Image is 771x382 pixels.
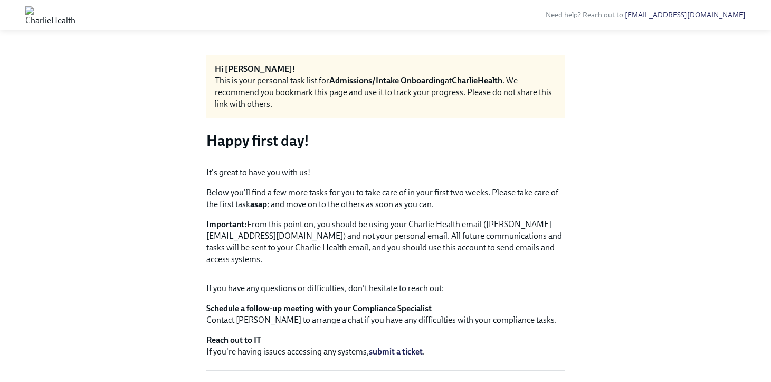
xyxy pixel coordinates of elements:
[206,303,565,326] p: Contact [PERSON_NAME] to arrange a chat if you have any difficulties with your compliance tasks.
[206,219,565,265] p: From this point on, you should be using your Charlie Health email ([PERSON_NAME][EMAIL_ADDRESS][D...
[206,219,247,229] strong: Important:
[369,347,423,357] a: submit a ticket
[625,11,746,20] a: [EMAIL_ADDRESS][DOMAIN_NAME]
[206,131,565,150] h3: Happy first day!
[206,334,565,358] p: If you're having issues accessing any systems, .
[206,283,565,294] p: If you have any questions or difficulties, don't hesitate to reach out:
[452,76,502,86] strong: CharlieHealth
[215,75,557,110] div: This is your personal task list for at . We recommend you bookmark this page and use it to track ...
[206,187,565,210] p: Below you'll find a few more tasks for you to take care of in your first two weeks. Please take c...
[250,199,267,209] strong: asap
[206,335,261,345] strong: Reach out to IT
[329,76,445,86] strong: Admissions/Intake Onboarding
[215,64,296,74] strong: Hi [PERSON_NAME]!
[25,6,75,23] img: CharlieHealth
[206,167,565,179] p: It's great to have you with us!
[206,303,432,313] strong: Schedule a follow-up meeting with your Compliance Specialist
[546,11,746,20] span: Need help? Reach out to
